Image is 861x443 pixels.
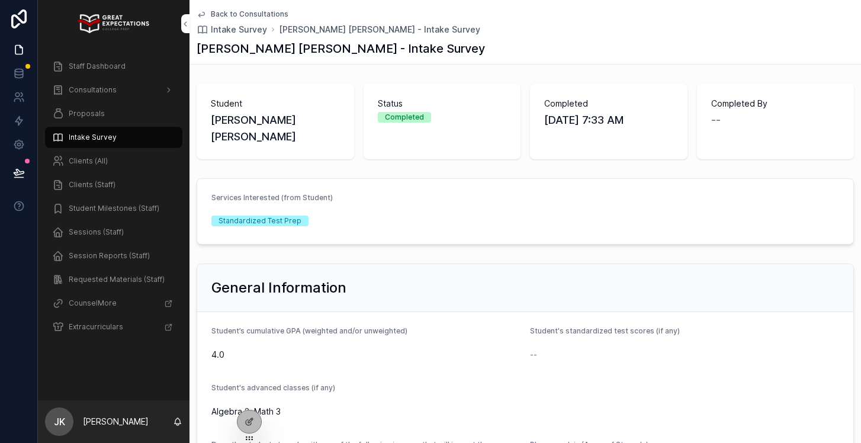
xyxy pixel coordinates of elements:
[45,56,182,77] a: Staff Dashboard
[38,47,189,353] div: scrollable content
[211,278,346,297] h2: General Information
[211,406,839,418] span: Algebra 2, Math 3
[211,193,333,202] span: Services Interested (from Student)
[45,174,182,195] a: Clients (Staff)
[211,24,267,36] span: Intake Survey
[279,24,480,36] a: [PERSON_NAME] [PERSON_NAME] - Intake Survey
[78,14,149,33] img: App logo
[197,24,267,36] a: Intake Survey
[45,316,182,338] a: Extracurriculars
[45,198,182,219] a: Student Milestones (Staff)
[54,415,65,429] span: JK
[69,62,126,71] span: Staff Dashboard
[69,156,108,166] span: Clients (All)
[378,98,507,110] span: Status
[69,275,165,284] span: Requested Materials (Staff)
[83,416,149,428] p: [PERSON_NAME]
[45,245,182,267] a: Session Reports (Staff)
[211,326,407,335] span: Student’s cumulative GPA (weighted and/or unweighted)
[530,326,680,335] span: Student's standardized test scores (if any)
[69,251,150,261] span: Session Reports (Staff)
[69,133,117,142] span: Intake Survey
[211,383,335,392] span: Student's advanced classes (if any)
[544,112,673,129] span: [DATE] 7:33 AM
[69,180,115,190] span: Clients (Staff)
[711,112,721,129] span: --
[211,112,340,145] span: [PERSON_NAME] [PERSON_NAME]
[69,204,159,213] span: Student Milestones (Staff)
[211,98,340,110] span: Student
[69,227,124,237] span: Sessions (Staff)
[45,127,182,148] a: Intake Survey
[45,269,182,290] a: Requested Materials (Staff)
[69,85,117,95] span: Consultations
[45,103,182,124] a: Proposals
[45,150,182,172] a: Clients (All)
[45,293,182,314] a: CounselMore
[197,9,288,19] a: Back to Consultations
[385,112,424,123] div: Completed
[197,40,485,57] h1: [PERSON_NAME] [PERSON_NAME] - Intake Survey
[69,322,123,332] span: Extracurriculars
[69,109,105,118] span: Proposals
[69,298,117,308] span: CounselMore
[211,349,521,361] span: 4.0
[219,216,301,226] div: Standardized Test Prep
[544,98,673,110] span: Completed
[211,9,288,19] span: Back to Consultations
[45,221,182,243] a: Sessions (Staff)
[45,79,182,101] a: Consultations
[530,349,537,361] span: --
[711,98,840,110] span: Completed By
